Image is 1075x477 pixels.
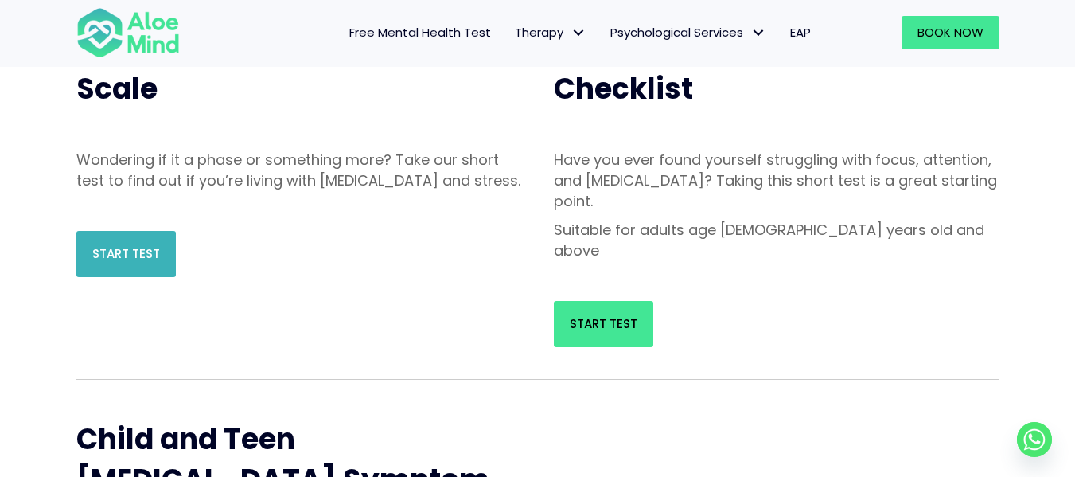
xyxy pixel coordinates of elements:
a: Psychological ServicesPsychological Services: submenu [598,16,778,49]
nav: Menu [201,16,823,49]
span: [MEDICAL_DATA] Symptom Checklist [554,29,967,109]
span: Free Mental Health Test [349,24,491,41]
span: Psychological Services [610,24,766,41]
img: Aloe mind Logo [76,6,180,59]
a: Free Mental Health Test [337,16,503,49]
span: Therapy: submenu [567,22,590,45]
span: Psychological Services: submenu [747,22,770,45]
a: Start Test [76,231,176,277]
a: TherapyTherapy: submenu [503,16,598,49]
a: EAP [778,16,823,49]
a: Book Now [902,16,999,49]
span: Start Test [92,245,160,262]
span: EAP [790,24,811,41]
p: Suitable for adults age [DEMOGRAPHIC_DATA] years old and above [554,220,999,261]
span: Therapy [515,24,586,41]
span: Book Now [917,24,983,41]
p: Wondering if it a phase or something more? Take our short test to find out if you’re living with ... [76,150,522,191]
a: Start Test [554,301,653,347]
a: Whatsapp [1017,422,1052,457]
span: [MEDICAL_DATA], Stress Scale [76,29,444,109]
p: Have you ever found yourself struggling with focus, attention, and [MEDICAL_DATA]? Taking this sh... [554,150,999,212]
span: Start Test [570,315,637,332]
